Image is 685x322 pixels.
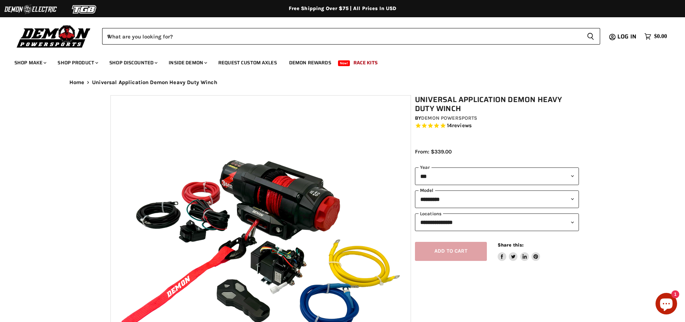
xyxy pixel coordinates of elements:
div: Free Shipping Over $75 | All Prices In USD [55,5,630,12]
span: Rated 5.0 out of 5 stars 14 reviews [415,122,579,130]
a: Shop Product [52,55,102,70]
a: Shop Make [9,55,51,70]
a: Demon Powersports [421,115,477,121]
a: Request Custom Axles [213,55,282,70]
a: $0.00 [641,31,671,42]
input: When autocomplete results are available use up and down arrows to review and enter to select [102,28,581,45]
span: reviews [452,123,472,129]
select: year [415,167,579,185]
span: 14 reviews [447,123,472,129]
a: Inside Demon [163,55,211,70]
nav: Breadcrumbs [55,79,630,86]
span: New! [338,60,350,66]
select: modal-name [415,190,579,208]
img: Demon Electric Logo 2 [4,3,58,16]
img: TGB Logo 2 [58,3,111,16]
span: Share this: [498,242,524,248]
span: From: $339.00 [415,148,452,155]
a: Demon Rewards [284,55,337,70]
div: by [415,114,579,122]
ul: Main menu [9,52,665,70]
span: Universal Application Demon Heavy Duty Winch [92,79,217,86]
form: Product [102,28,600,45]
inbox-online-store-chat: Shopify online store chat [653,293,679,316]
a: Race Kits [348,55,383,70]
span: Log in [617,32,636,41]
h1: Universal Application Demon Heavy Duty Winch [415,95,579,113]
aside: Share this: [498,242,540,261]
a: Home [69,79,85,86]
button: Search [581,28,600,45]
a: Log in [614,33,641,40]
img: Demon Powersports [14,23,93,49]
a: Shop Discounted [104,55,162,70]
select: keys [415,213,579,231]
span: $0.00 [654,33,667,40]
